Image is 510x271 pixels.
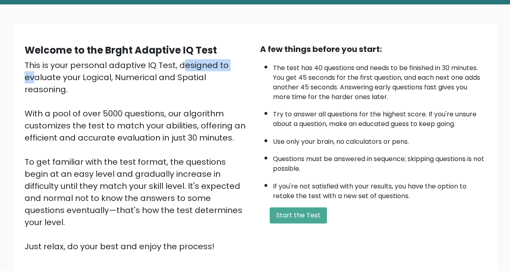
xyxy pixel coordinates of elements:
[273,59,486,102] li: The test has 40 questions and needs to be finished in 30 minutes. You get 45 seconds for the firs...
[273,106,486,129] li: Try to answer all questions for the highest score. If you're unsure about a question, make an edu...
[273,178,486,201] li: If you're not satisfied with your results, you have the option to retake the test with a new set ...
[260,43,486,55] div: A few things before you start:
[25,43,217,57] b: Welcome to the Brght Adaptive IQ Test
[270,207,327,223] button: Start the Test
[273,150,486,174] li: Questions must be answered in sequence; skipping questions is not possible.
[273,133,486,147] li: Use only your brain, no calculators or pens.
[25,59,250,252] div: This is your personal adaptive IQ Test, designed to evaluate your Logical, Numerical and Spatial ...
